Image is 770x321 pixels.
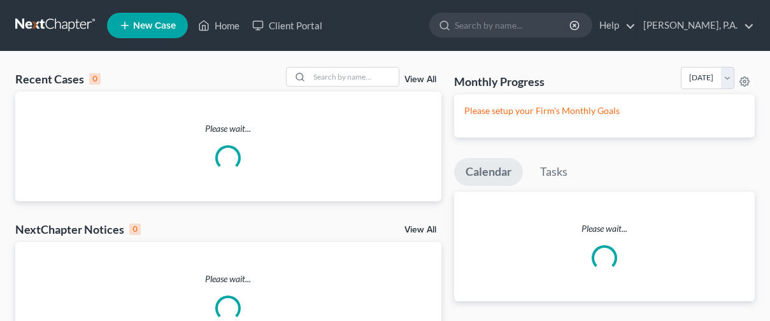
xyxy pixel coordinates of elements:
[404,225,436,234] a: View All
[129,224,141,235] div: 0
[15,122,441,135] p: Please wait...
[192,14,246,37] a: Home
[637,14,754,37] a: [PERSON_NAME], P.A.
[454,222,755,235] p: Please wait...
[454,158,523,186] a: Calendar
[454,74,545,89] h3: Monthly Progress
[404,75,436,84] a: View All
[15,222,141,237] div: NextChapter Notices
[455,13,571,37] input: Search by name...
[15,273,441,285] p: Please wait...
[89,73,101,85] div: 0
[310,68,399,86] input: Search by name...
[246,14,329,37] a: Client Portal
[133,21,176,31] span: New Case
[593,14,636,37] a: Help
[464,104,745,117] p: Please setup your Firm's Monthly Goals
[15,71,101,87] div: Recent Cases
[529,158,579,186] a: Tasks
